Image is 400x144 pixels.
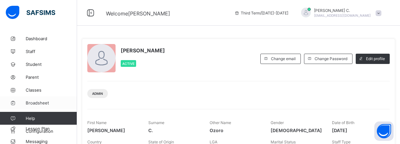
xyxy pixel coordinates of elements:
[332,120,354,125] span: Date of Birth
[295,8,385,18] div: EmmanuelC.
[271,128,322,133] span: [DEMOGRAPHIC_DATA]
[374,122,394,141] button: Open asap
[26,100,77,105] span: Broadsheet
[87,120,107,125] span: First Name
[314,8,371,13] span: [PERSON_NAME] C.
[210,120,231,125] span: Other Name
[122,62,135,66] span: Active
[26,87,77,93] span: Classes
[148,128,200,133] span: C.
[26,75,77,80] span: Parent
[210,128,261,133] span: Ozoro
[26,116,77,121] span: Help
[148,120,164,125] span: Surname
[26,129,77,134] span: Configuration
[92,92,103,95] span: Admin
[271,120,284,125] span: Gender
[332,128,383,133] span: [DATE]
[315,56,347,61] span: Change Password
[6,6,55,19] img: safsims
[26,62,77,67] span: Student
[106,10,170,17] span: Welcome [PERSON_NAME]
[121,47,165,54] span: [PERSON_NAME]
[26,36,77,41] span: Dashboard
[366,56,385,61] span: Edit profile
[26,139,77,144] span: Messaging
[314,14,371,17] span: [EMAIL_ADDRESS][DOMAIN_NAME]
[234,11,288,15] span: session/term information
[87,128,139,133] span: [PERSON_NAME]
[271,56,296,61] span: Change email
[26,49,77,54] span: Staff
